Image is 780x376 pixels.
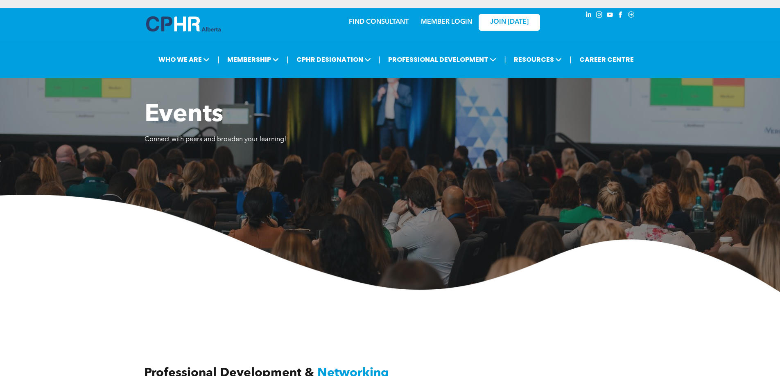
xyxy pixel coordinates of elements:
[225,52,281,67] span: MEMBERSHIP
[145,103,223,127] span: Events
[490,18,529,26] span: JOIN [DATE]
[379,51,381,68] li: |
[156,52,212,67] span: WHO WE ARE
[595,10,604,21] a: instagram
[616,10,625,21] a: facebook
[504,51,506,68] li: |
[217,51,219,68] li: |
[287,51,289,68] li: |
[479,14,540,31] a: JOIN [DATE]
[584,10,593,21] a: linkedin
[627,10,636,21] a: Social network
[577,52,636,67] a: CAREER CENTRE
[294,52,373,67] span: CPHR DESIGNATION
[570,51,572,68] li: |
[421,19,472,25] a: MEMBER LOGIN
[606,10,615,21] a: youtube
[146,16,221,32] img: A blue and white logo for cp alberta
[386,52,499,67] span: PROFESSIONAL DEVELOPMENT
[349,19,409,25] a: FIND CONSULTANT
[145,136,286,143] span: Connect with peers and broaden your learning!
[511,52,564,67] span: RESOURCES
